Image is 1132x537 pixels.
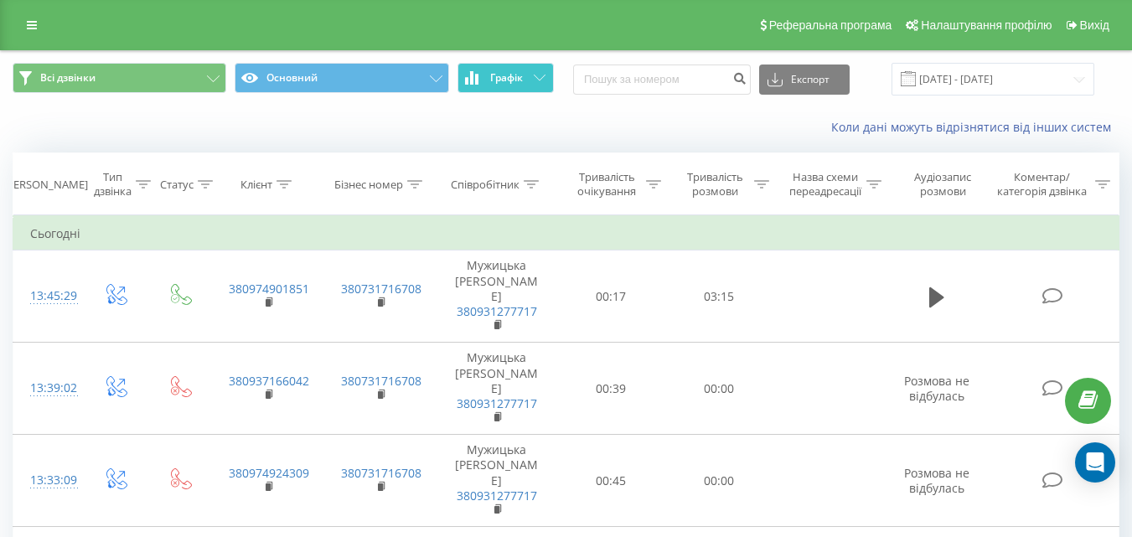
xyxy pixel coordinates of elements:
span: Реферальна програма [769,18,892,32]
div: Статус [160,178,194,192]
div: Клієнт [240,178,272,192]
div: Тривалість розмови [680,170,750,199]
a: 380731716708 [341,373,421,389]
span: Всі дзвінки [40,71,96,85]
div: Співробітник [451,178,519,192]
td: Мужицька [PERSON_NAME] [437,250,557,343]
a: 380731716708 [341,281,421,297]
button: Графік [457,63,554,93]
div: Аудіозапис розмови [901,170,985,199]
a: 380731716708 [341,465,421,481]
div: Open Intercom Messenger [1075,442,1115,483]
div: Тип дзвінка [94,170,132,199]
span: Розмова не відбулась [904,465,969,496]
span: Графік [490,72,523,84]
a: 380937166042 [229,373,309,389]
td: 00:00 [665,435,773,527]
td: 00:00 [665,343,773,435]
div: 13:33:09 [30,464,65,497]
a: 380974901851 [229,281,309,297]
div: 13:39:02 [30,372,65,405]
a: 380931277717 [457,395,537,411]
td: Сьогодні [13,217,1119,250]
td: 00:45 [557,435,665,527]
span: Налаштування профілю [921,18,1052,32]
td: 00:39 [557,343,665,435]
input: Пошук за номером [573,65,751,95]
td: Мужицька [PERSON_NAME] [437,435,557,527]
span: Вихід [1080,18,1109,32]
a: 380974924309 [229,465,309,481]
td: 03:15 [665,250,773,343]
a: 380931277717 [457,303,537,319]
div: 13:45:29 [30,280,65,312]
button: Основний [235,63,448,93]
button: Всі дзвінки [13,63,226,93]
a: 380931277717 [457,488,537,503]
span: Розмова не відбулась [904,373,969,404]
button: Експорт [759,65,850,95]
a: Коли дані можуть відрізнятися вiд інших систем [831,119,1119,135]
div: Коментар/категорія дзвінка [993,170,1091,199]
div: Бізнес номер [334,178,403,192]
div: [PERSON_NAME] [3,178,88,192]
td: 00:17 [557,250,665,343]
div: Тривалість очікування [572,170,642,199]
div: Назва схеми переадресації [788,170,862,199]
td: Мужицька [PERSON_NAME] [437,343,557,435]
